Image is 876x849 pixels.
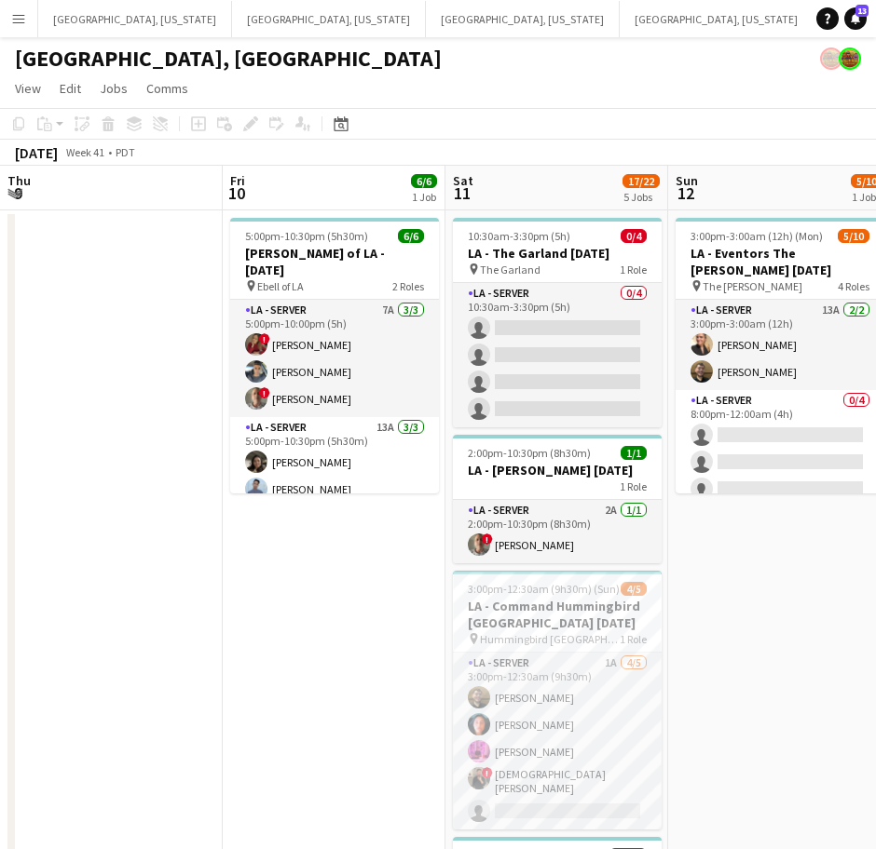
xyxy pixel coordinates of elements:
span: 13 [855,5,869,17]
div: PDT [116,145,135,159]
a: Edit [52,76,89,101]
span: 3:00pm-12:30am (9h30m) (Sun) [468,582,620,596]
app-card-role: LA - Server7A3/35:00pm-10:00pm (5h)![PERSON_NAME][PERSON_NAME]![PERSON_NAME] [230,300,439,417]
span: ! [259,387,270,398]
span: 0/4 [621,229,647,243]
span: 17/22 [623,174,660,188]
app-job-card: 3:00pm-12:30am (9h30m) (Sun)4/5LA - Command Hummingbird [GEOGRAPHIC_DATA] [DATE] Hummingbird [GEO... [453,571,662,829]
span: 11 [450,182,473,204]
span: 1 Role [620,263,647,276]
span: 6/6 [411,174,437,188]
span: Hummingbird [GEOGRAPHIC_DATA] - Q-[GEOGRAPHIC_DATA] [480,632,620,646]
span: ! [482,767,493,778]
a: Comms [139,76,196,101]
app-card-role: LA - Server13A3/35:00pm-10:30pm (5h30m)[PERSON_NAME][PERSON_NAME] [230,417,439,534]
button: [GEOGRAPHIC_DATA], [US_STATE] [232,1,426,37]
span: ! [482,533,493,545]
app-user-avatar: Rollin Hero [839,47,861,70]
h3: [PERSON_NAME] of LA - [DATE] [230,245,439,278]
h1: [GEOGRAPHIC_DATA], [GEOGRAPHIC_DATA] [15,45,442,73]
button: [GEOGRAPHIC_DATA], [US_STATE] [38,1,232,37]
app-user-avatar: Rollin Hero [820,47,842,70]
span: Fri [230,172,245,189]
button: [GEOGRAPHIC_DATA], [US_STATE] [620,1,814,37]
span: Edit [60,80,81,97]
div: [DATE] [15,143,58,162]
a: View [7,76,48,101]
span: Ebell of LA [257,279,304,293]
button: [GEOGRAPHIC_DATA], [US_STATE] [426,1,620,37]
h3: LA - Command Hummingbird [GEOGRAPHIC_DATA] [DATE] [453,598,662,631]
span: Sat [453,172,473,189]
app-card-role: LA - Server0/410:30am-3:30pm (5h) [453,283,662,427]
span: ! [259,333,270,344]
span: The Garland [480,263,541,276]
span: 1 Role [620,632,647,646]
span: 3:00pm-3:00am (12h) (Mon) [691,229,823,243]
span: 10 [227,182,245,204]
h3: LA - [PERSON_NAME] [DATE] [453,462,662,478]
app-job-card: 5:00pm-10:30pm (5h30m)6/6[PERSON_NAME] of LA - [DATE] Ebell of LA2 RolesLA - Server7A3/35:00pm-10... [230,218,439,493]
span: 2:00pm-10:30pm (8h30m) [468,446,591,460]
span: View [15,80,41,97]
span: 1/1 [621,446,647,460]
span: 4 Roles [838,279,869,293]
span: 9 [5,182,31,204]
span: Sun [676,172,698,189]
app-job-card: 2:00pm-10:30pm (8h30m)1/1LA - [PERSON_NAME] [DATE]1 RoleLA - Server2A1/12:00pm-10:30pm (8h30m)![P... [453,435,662,563]
span: Jobs [100,80,128,97]
div: 1 Job [412,190,436,204]
span: 10:30am-3:30pm (5h) [468,229,570,243]
h3: LA - The Garland [DATE] [453,245,662,262]
span: 5:00pm-10:30pm (5h30m) [245,229,368,243]
span: 6/6 [398,229,424,243]
span: Comms [146,80,188,97]
span: 5/10 [838,229,869,243]
app-card-role: LA - Server2A1/12:00pm-10:30pm (8h30m)![PERSON_NAME] [453,500,662,563]
app-job-card: 10:30am-3:30pm (5h)0/4LA - The Garland [DATE] The Garland1 RoleLA - Server0/410:30am-3:30pm (5h) [453,218,662,427]
span: 1 Role [620,479,647,493]
a: Jobs [92,76,135,101]
span: Week 41 [62,145,108,159]
a: 13 [844,7,867,30]
span: 12 [673,182,698,204]
span: Thu [7,172,31,189]
span: The [PERSON_NAME] [703,279,802,293]
span: 4/5 [621,582,647,596]
app-card-role: LA - Server1A4/53:00pm-12:30am (9h30m)[PERSON_NAME][PERSON_NAME][PERSON_NAME]![DEMOGRAPHIC_DATA][... [453,653,662,829]
span: 2 Roles [392,279,424,293]
div: 5 Jobs [623,190,659,204]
